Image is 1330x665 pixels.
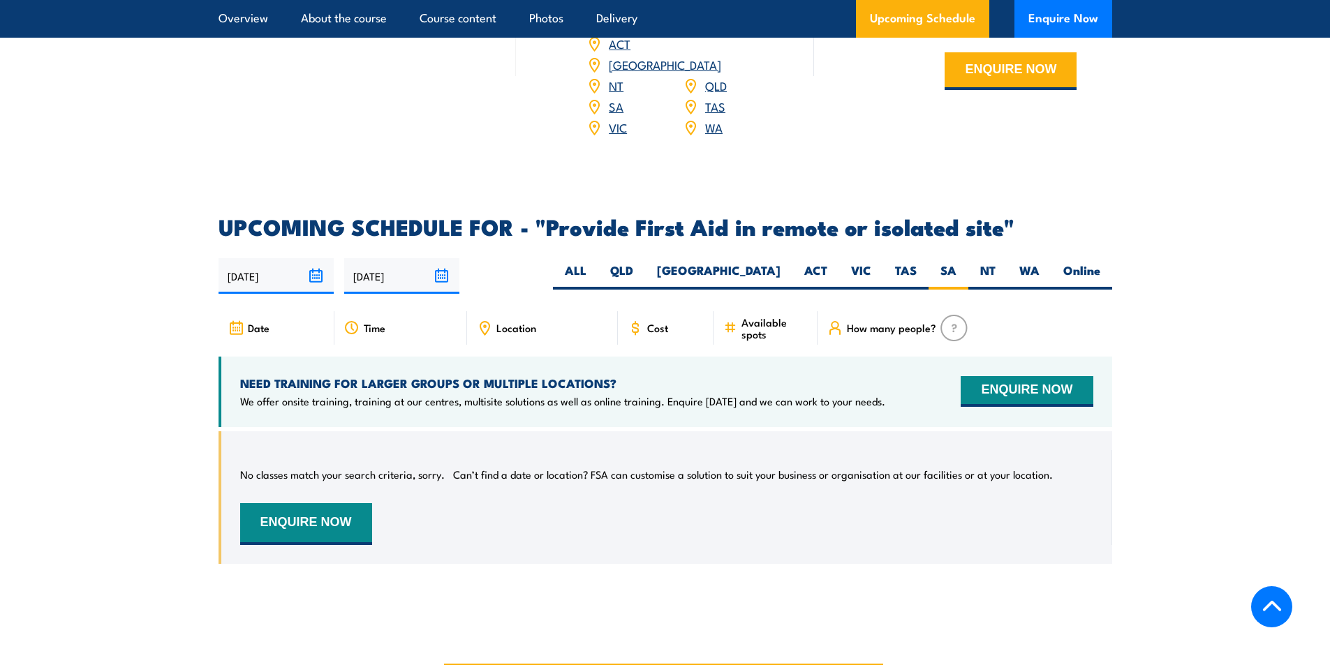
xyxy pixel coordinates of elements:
label: Online [1051,262,1112,290]
label: ALL [553,262,598,290]
span: Available spots [741,316,808,340]
a: WA [705,119,723,135]
a: TAS [705,98,725,114]
button: ENQUIRE NOW [961,376,1093,407]
span: Date [248,322,269,334]
span: Location [496,322,536,334]
label: VIC [839,262,883,290]
button: ENQUIRE NOW [240,503,372,545]
label: QLD [598,262,645,290]
span: Time [364,322,385,334]
label: ACT [792,262,839,290]
a: [GEOGRAPHIC_DATA] [609,56,721,73]
label: SA [929,262,968,290]
a: QLD [705,77,727,94]
label: NT [968,262,1007,290]
p: No classes match your search criteria, sorry. [240,468,445,481]
label: TAS [883,262,929,290]
span: How many people? [847,322,936,334]
h4: NEED TRAINING FOR LARGER GROUPS OR MULTIPLE LOCATIONS? [240,375,885,391]
input: To date [344,258,459,294]
label: [GEOGRAPHIC_DATA] [645,262,792,290]
span: Cost [647,322,668,334]
a: ACT [609,35,630,52]
p: We offer onsite training, training at our centres, multisite solutions as well as online training... [240,394,885,408]
h2: UPCOMING SCHEDULE FOR - "Provide First Aid in remote or isolated site" [219,216,1112,236]
a: SA [609,98,623,114]
input: From date [219,258,334,294]
label: WA [1007,262,1051,290]
a: VIC [609,119,627,135]
button: ENQUIRE NOW [945,52,1077,90]
p: Can’t find a date or location? FSA can customise a solution to suit your business or organisation... [453,468,1053,481]
a: NT [609,77,623,94]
